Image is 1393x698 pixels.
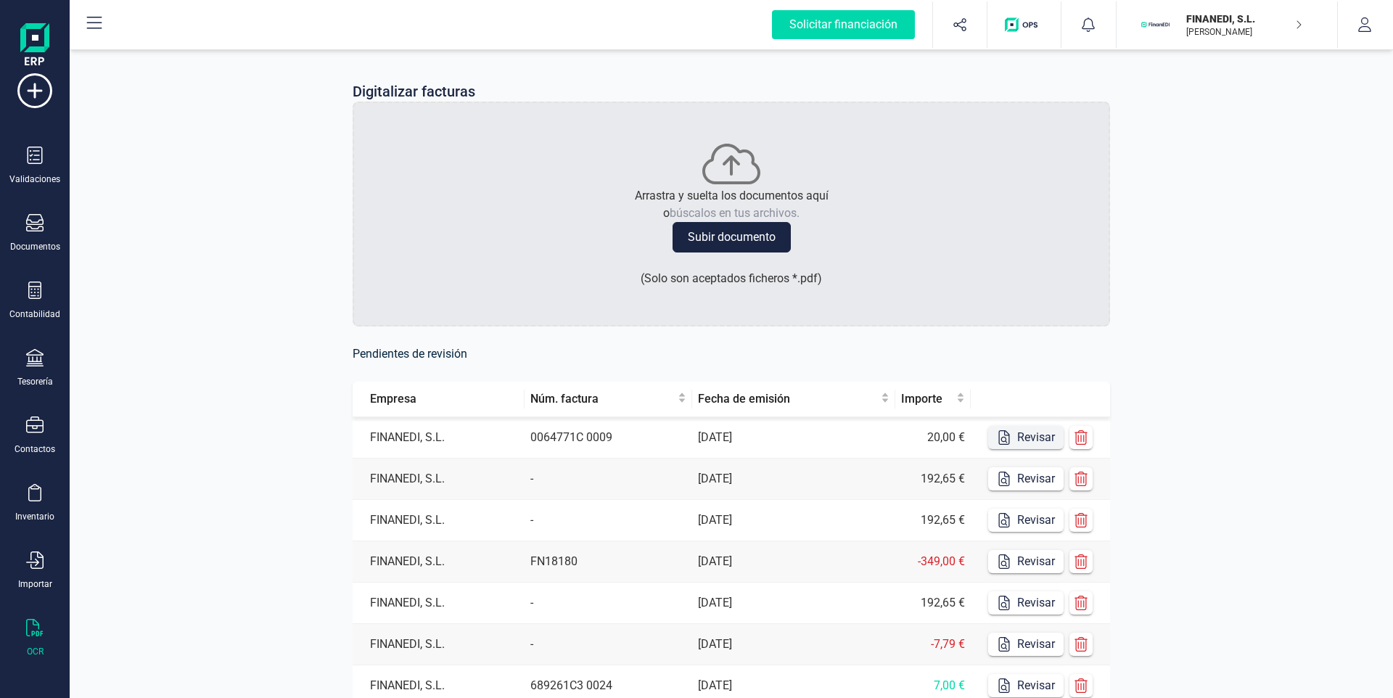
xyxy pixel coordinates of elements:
[641,270,822,287] p: ( Solo son aceptados ficheros * .pdf )
[635,187,829,222] p: Arrastra y suelta los documentos aquí o
[670,206,800,220] span: búscalos en tus archivos.
[692,417,895,459] td: [DATE]
[692,624,895,665] td: [DATE]
[921,596,965,609] span: 192,65 €
[988,591,1064,615] button: Revisar
[921,513,965,527] span: 192,65 €
[525,541,691,583] td: FN18180
[525,583,691,624] td: -
[1186,26,1302,38] p: [PERSON_NAME]
[353,382,525,417] th: Empresa
[772,10,915,39] div: Solicitar financiación
[525,500,691,541] td: -
[525,624,691,665] td: -
[988,550,1064,573] button: Revisar
[353,624,525,665] td: FINANEDI, S.L.
[921,472,965,485] span: 192,65 €
[698,390,878,408] span: Fecha de emisión
[353,102,1110,327] div: Arrastra y suelta los documentos aquíobúscalos en tus archivos.Subir documento(Solo son aceptados...
[530,390,674,408] span: Núm. factura
[9,173,60,185] div: Validaciones
[901,390,953,408] span: Importe
[27,646,44,657] div: OCR
[918,554,965,568] span: -349,00 €
[10,241,60,252] div: Documentos
[20,23,49,70] img: Logo Finanedi
[988,674,1064,697] button: Revisar
[755,1,932,48] button: Solicitar financiación
[692,500,895,541] td: [DATE]
[15,511,54,522] div: Inventario
[353,541,525,583] td: FINANEDI, S.L.
[988,467,1064,490] button: Revisar
[353,344,1110,364] h6: Pendientes de revisión
[1005,17,1043,32] img: Logo de OPS
[988,509,1064,532] button: Revisar
[353,500,525,541] td: FINANEDI, S.L.
[353,459,525,500] td: FINANEDI, S.L.
[692,583,895,624] td: [DATE]
[927,430,965,444] span: 20,00 €
[353,583,525,624] td: FINANEDI, S.L.
[988,426,1064,449] button: Revisar
[15,443,55,455] div: Contactos
[934,678,965,692] span: 7,00 €
[1140,9,1172,41] img: FI
[18,578,52,590] div: Importar
[353,81,475,102] p: Digitalizar facturas
[673,222,791,252] button: Subir documento
[9,308,60,320] div: Contabilidad
[692,541,895,583] td: [DATE]
[17,376,53,387] div: Tesorería
[692,459,895,500] td: [DATE]
[353,417,525,459] td: FINANEDI, S.L.
[1186,12,1302,26] p: FINANEDI, S.L.
[525,417,691,459] td: 0064771C 0009
[996,1,1052,48] button: Logo de OPS
[988,633,1064,656] button: Revisar
[525,459,691,500] td: -
[931,637,965,651] span: -7,79 €
[1134,1,1320,48] button: FIFINANEDI, S.L.[PERSON_NAME]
